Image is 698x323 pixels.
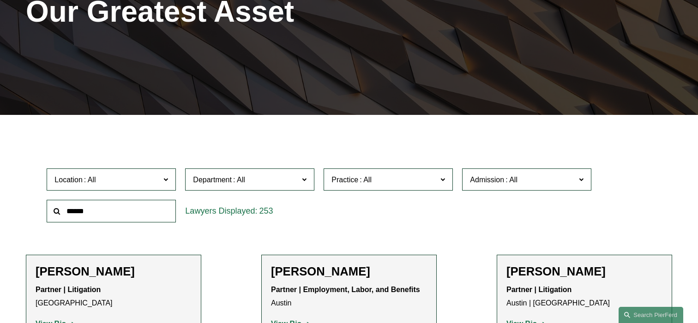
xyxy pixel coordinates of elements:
[36,286,101,293] strong: Partner | Litigation
[54,176,83,184] span: Location
[331,176,358,184] span: Practice
[271,264,427,279] h2: [PERSON_NAME]
[259,206,273,215] span: 253
[271,286,420,293] strong: Partner | Employment, Labor, and Benefits
[271,283,427,310] p: Austin
[619,307,683,323] a: Search this site
[470,176,504,184] span: Admission
[506,264,662,279] h2: [PERSON_NAME]
[36,283,192,310] p: [GEOGRAPHIC_DATA]
[193,176,232,184] span: Department
[506,283,662,310] p: Austin | [GEOGRAPHIC_DATA]
[506,286,572,293] strong: Partner | Litigation
[36,264,192,279] h2: [PERSON_NAME]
